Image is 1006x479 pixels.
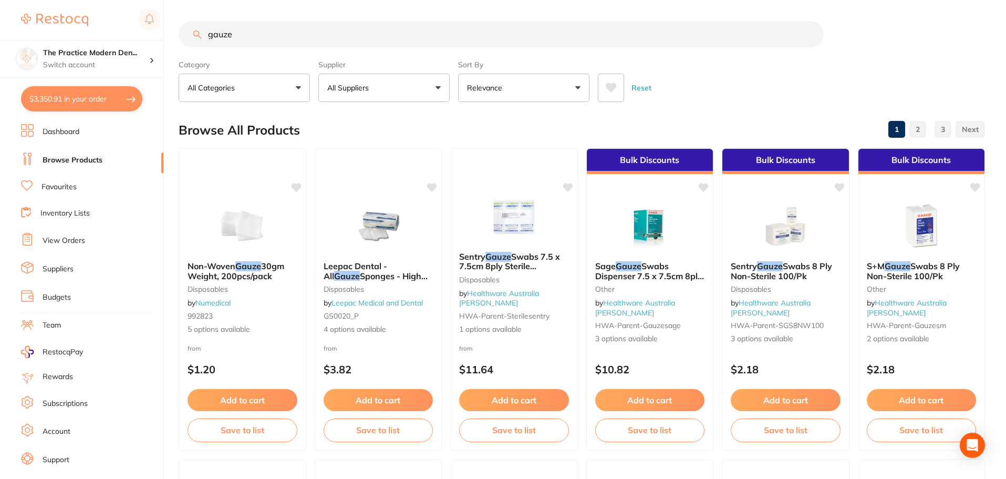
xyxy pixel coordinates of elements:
[867,261,885,271] span: S+M
[960,433,985,458] div: Open Intercom Messenger
[318,60,450,69] label: Supplier
[459,389,569,411] button: Add to cart
[595,261,704,291] span: Swabs Dispenser 7.5 x 7.5cm 8ply Sterile
[595,261,616,271] span: Sage
[43,155,102,166] a: Browse Products
[43,455,69,465] a: Support
[757,261,783,271] em: Gauze
[188,344,201,352] span: from
[318,74,450,102] button: All Suppliers
[459,344,473,352] span: from
[40,208,90,219] a: Inventory Lists
[459,289,539,308] span: by
[188,324,297,335] span: 5 options available
[21,8,88,32] a: Restocq Logo
[595,419,705,442] button: Save to list
[935,119,951,140] a: 3
[628,74,655,102] button: Reset
[188,261,284,281] span: 30gm Weight, 200pcs/pack
[731,261,832,281] span: Swabs 8 Ply Non-Sterile 100/Pk
[595,321,681,330] span: HWA-parent-gauzesage
[731,321,824,330] span: HWA-parent-SGS8NW100
[21,14,88,26] img: Restocq Logo
[179,60,310,69] label: Category
[208,200,276,253] img: Non-Woven Gauze 30gm Weight, 200pcs/pack
[324,311,359,321] span: GS0020_P
[324,419,433,442] button: Save to list
[459,419,569,442] button: Save to list
[858,149,985,174] div: Bulk Discounts
[459,251,485,262] span: Sentry
[867,261,960,281] span: Swabs 8 Ply Non-Sterile 100/Pk
[188,261,297,281] b: Non-Woven Gauze 30gm Weight, 200pcs/pack
[887,200,956,253] img: S+M Gauze Swabs 8 Ply Non-Sterile 100/Pk
[731,261,841,281] b: Sentry Gauze Swabs 8 Ply Non-Sterile 100/Pk
[731,363,841,375] p: $2.18
[43,372,73,382] a: Rewards
[43,60,149,70] p: Switch account
[458,60,589,69] label: Sort By
[43,426,70,437] a: Account
[334,271,360,281] em: Gauze
[459,276,569,284] small: Disposables
[867,298,947,317] span: by
[480,191,548,243] img: Sentry Gauze Swabs 7.5 x 7.5cm 8ply Sterile 50/Packs
[179,21,824,47] input: Search Products
[324,363,433,375] p: $3.82
[21,346,83,358] a: RestocqPay
[324,298,423,308] span: by
[595,298,675,317] a: Healthware Australia [PERSON_NAME]
[42,182,77,192] a: Favourites
[867,298,947,317] a: Healthware Australia [PERSON_NAME]
[731,419,841,442] button: Save to list
[235,261,261,271] em: Gauze
[595,334,705,344] span: 3 options available
[195,298,231,308] a: Numedical
[331,298,423,308] a: Leepac Medical and Dental
[188,285,297,293] small: disposables
[459,289,539,308] a: Healthware Australia [PERSON_NAME]
[324,344,337,352] span: from
[467,83,506,93] p: Relevance
[188,419,297,442] button: Save to list
[43,127,79,137] a: Dashboard
[324,285,433,293] small: disposables
[324,271,428,291] span: Sponges - High Quality Dental Product
[188,83,239,93] p: All Categories
[324,389,433,411] button: Add to cart
[595,389,705,411] button: Add to cart
[867,285,977,293] small: other
[324,261,433,281] b: Leepac Dental - All Gauze Sponges - High Quality Dental Product
[722,149,849,174] div: Bulk Discounts
[731,298,811,317] a: Healthware Australia [PERSON_NAME]
[179,123,300,138] h2: Browse All Products
[188,389,297,411] button: Add to cart
[888,119,905,140] a: 1
[616,200,684,253] img: Sage Gauze Swabs Dispenser 7.5 x 7.5cm 8ply Sterile
[43,347,83,358] span: RestocqPay
[867,389,977,411] button: Add to cart
[188,298,231,308] span: by
[867,321,946,330] span: HWA-parent-gauzesm
[458,74,589,102] button: Relevance
[595,261,705,281] b: Sage Gauze Swabs Dispenser 7.5 x 7.5cm 8ply Sterile
[459,363,569,375] p: $11.64
[731,261,757,271] span: Sentry
[43,292,71,303] a: Budgets
[595,363,705,375] p: $10.82
[43,48,149,58] h4: The Practice Modern Dentistry and Facial Aesthetics
[867,334,977,344] span: 2 options available
[731,389,841,411] button: Add to cart
[731,285,841,293] small: Disposables
[43,264,74,274] a: Suppliers
[587,149,713,174] div: Bulk Discounts
[909,119,926,140] a: 2
[43,236,85,246] a: View Orders
[43,399,88,409] a: Subscriptions
[188,311,213,321] span: 992823
[43,320,61,331] a: Team
[867,419,977,442] button: Save to list
[731,298,811,317] span: by
[867,363,977,375] p: $2.18
[21,86,142,111] button: $3,350.91 in your order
